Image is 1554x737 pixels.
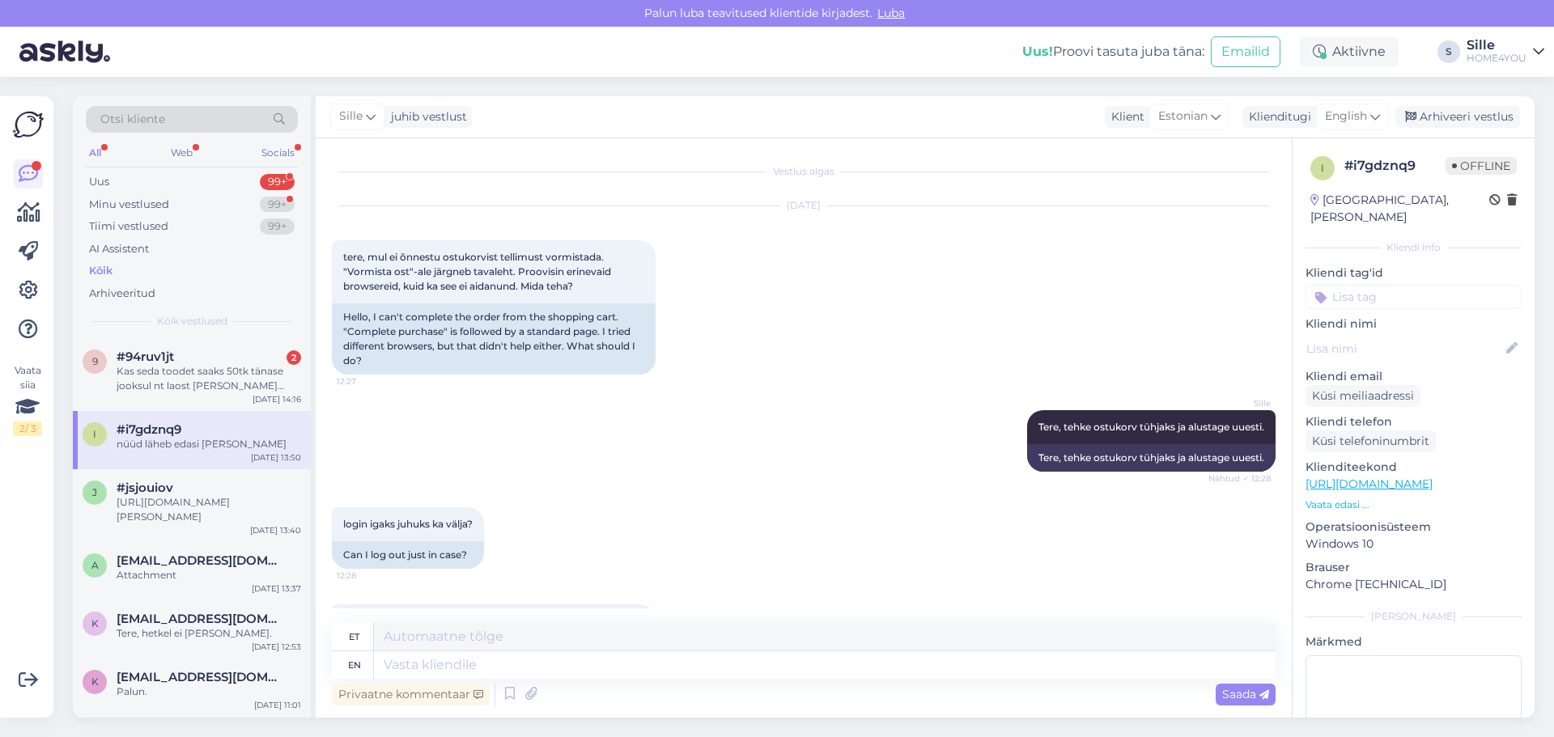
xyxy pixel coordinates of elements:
div: Hello, I can't complete the order from the shopping cart. "Complete purchase" is followed by a st... [332,303,656,375]
div: Proovi tasuta juba täna: [1022,42,1204,61]
div: [GEOGRAPHIC_DATA], [PERSON_NAME] [1310,192,1489,226]
span: #94ruv1jt [117,349,174,364]
div: 99+ [260,218,295,235]
p: Märkmed [1306,633,1522,650]
div: Sille [1467,39,1526,52]
div: 99+ [260,174,295,190]
span: Offline [1446,157,1517,175]
span: Sille [339,108,363,125]
div: 2 [287,350,301,365]
div: [PERSON_NAME] [1306,609,1522,624]
span: #jsjouiov [117,481,173,495]
div: 99+ [260,197,295,213]
div: Vaata siia [13,363,42,436]
div: Küsi meiliaadressi [1306,385,1420,407]
div: Minu vestlused [89,197,169,213]
div: Klienditugi [1242,108,1311,125]
div: [DATE] 11:01 [254,699,301,711]
p: Kliendi telefon [1306,413,1522,430]
span: English [1325,108,1367,125]
span: i [1321,162,1324,174]
div: Arhiveeri vestlus [1395,106,1520,128]
span: Kõik vestlused [157,314,227,328]
div: juhib vestlust [384,108,467,125]
div: Arhiveeritud [89,286,155,302]
a: SilleHOME4YOU [1467,39,1544,65]
div: Tere, tehke ostukorv tühjaks ja alustage uuesti. [1027,444,1276,472]
div: Kliendi info [1306,240,1522,255]
p: Vaata edasi ... [1306,498,1522,512]
p: Windows 10 [1306,536,1522,553]
div: en [348,651,361,679]
span: #i7gdznq9 [117,422,181,437]
div: Attachment [117,568,301,582]
p: Operatsioonisüsteem [1306,519,1522,536]
div: All [86,142,104,163]
div: [DATE] 13:40 [250,524,301,536]
span: Saada [1222,687,1269,701]
div: # i7gdznq9 [1344,156,1446,176]
span: Otsi kliente [100,111,165,128]
span: k [91,617,99,629]
span: Nähtud ✓ 12:28 [1208,472,1271,485]
span: Sille [1210,397,1271,409]
div: Uus [89,174,109,190]
span: login igaks juhuks ka välja? [343,518,473,530]
span: Estonian [1158,108,1208,125]
span: kulakovskaja@hotmail.com [117,612,285,626]
span: Luba [873,6,910,20]
div: Küsi telefoninumbrit [1306,430,1436,452]
span: a [91,559,99,571]
span: 9 [92,355,98,367]
div: 2 / 3 [13,421,42,436]
p: Brauser [1306,559,1522,576]
p: Klienditeekond [1306,459,1522,476]
span: j [92,486,97,498]
div: Kõik [89,263,113,279]
div: [DATE] 12:53 [252,641,301,653]
div: nüüd läheb edasi [PERSON_NAME] [117,437,301,451]
div: AI Assistent [89,241,149,257]
div: S [1437,40,1460,63]
span: annelyannely002@gmail.com [117,553,285,568]
div: [DATE] 14:16 [253,393,301,405]
span: 12:28 [337,570,397,582]
div: [DATE] 13:50 [251,451,301,464]
div: Socials [258,142,298,163]
span: k [91,676,99,688]
p: Kliendi tag'id [1306,265,1522,282]
p: Chrome [TECHNICAL_ID] [1306,576,1522,593]
span: Tere, tehke ostukorv tühjaks ja alustage uuesti. [1038,421,1264,433]
div: Can I log out just in case? [332,541,484,569]
div: HOME4YOU [1467,52,1526,65]
div: [URL][DOMAIN_NAME][PERSON_NAME] [117,495,301,524]
div: et [349,623,359,650]
img: Askly Logo [13,109,44,140]
div: Klient [1105,108,1144,125]
a: [URL][DOMAIN_NAME] [1306,477,1433,491]
div: [DATE] [332,198,1276,213]
div: Palun. [117,684,301,699]
p: Kliendi email [1306,368,1522,385]
span: karmentalur@gmail.com [117,670,285,684]
div: Kas seda toodet saaks 50tk tänase jooksul nt laost [PERSON_NAME] korjata? [117,364,301,393]
div: Web [168,142,196,163]
b: Uus! [1022,44,1053,59]
div: Vestlus algas [332,164,1276,179]
div: Privaatne kommentaar [332,684,490,705]
input: Lisa tag [1306,285,1522,309]
div: [DATE] 13:37 [252,582,301,595]
div: Tiimi vestlused [89,218,168,235]
span: i [93,428,96,440]
div: Tere, hetkel ei [PERSON_NAME]. [117,626,301,641]
button: Emailid [1211,36,1280,67]
div: Aktiivne [1300,37,1399,66]
input: Lisa nimi [1306,340,1503,358]
p: Kliendi nimi [1306,316,1522,332]
span: tere, mul ei õnnestu ostukorvist tellimust vormistada. "Vormista ost"-ale järgneb tavaleht. Proov... [343,251,614,292]
span: 12:27 [337,375,397,388]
